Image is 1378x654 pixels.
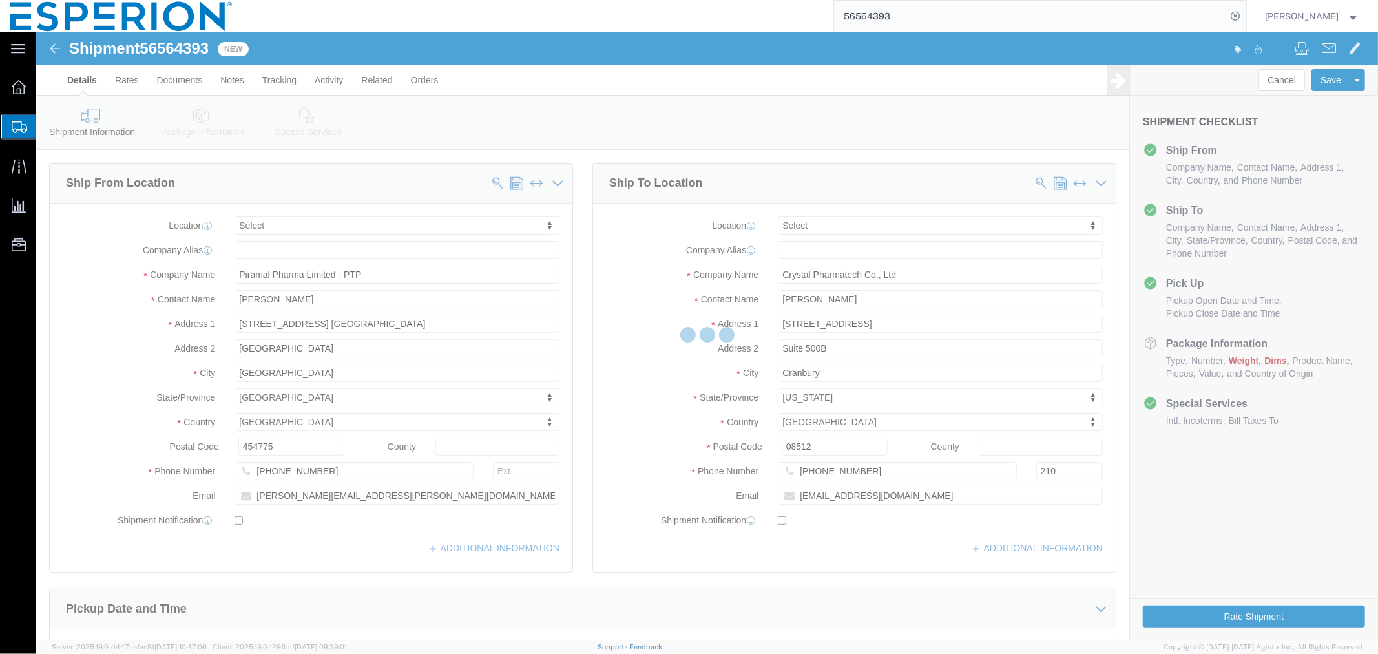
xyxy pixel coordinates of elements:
span: Client: 2025.19.0-129fbcf [213,643,347,651]
span: [DATE] 09:39:01 [295,643,347,651]
span: [DATE] 10:47:06 [154,643,207,651]
span: Copyright © [DATE]-[DATE] Agistix Inc., All Rights Reserved [1164,642,1362,653]
input: Search for shipment number, reference number [834,1,1227,32]
span: Server: 2025.19.0-d447cefac8f [52,643,207,651]
a: Support [598,643,630,651]
a: Feedback [629,643,662,651]
button: [PERSON_NAME] [1265,8,1361,24]
span: Alexandra Breaux [1266,9,1339,23]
